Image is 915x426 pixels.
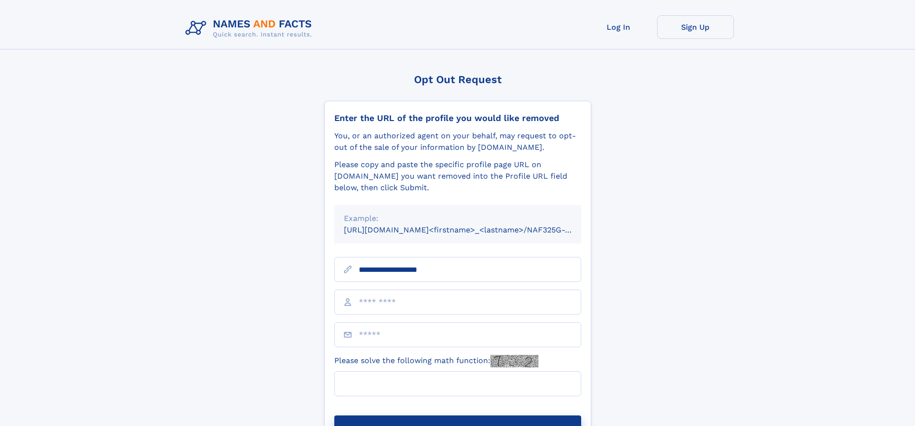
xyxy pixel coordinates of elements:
div: Enter the URL of the profile you would like removed [334,113,581,123]
img: Logo Names and Facts [182,15,320,41]
div: You, or an authorized agent on your behalf, may request to opt-out of the sale of your informatio... [334,130,581,153]
div: Example: [344,213,572,224]
div: Opt Out Request [324,73,591,85]
a: Sign Up [657,15,734,39]
div: Please copy and paste the specific profile page URL on [DOMAIN_NAME] you want removed into the Pr... [334,159,581,194]
label: Please solve the following math function: [334,355,538,367]
a: Log In [580,15,657,39]
small: [URL][DOMAIN_NAME]<firstname>_<lastname>/NAF325G-xxxxxxxx [344,225,599,234]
